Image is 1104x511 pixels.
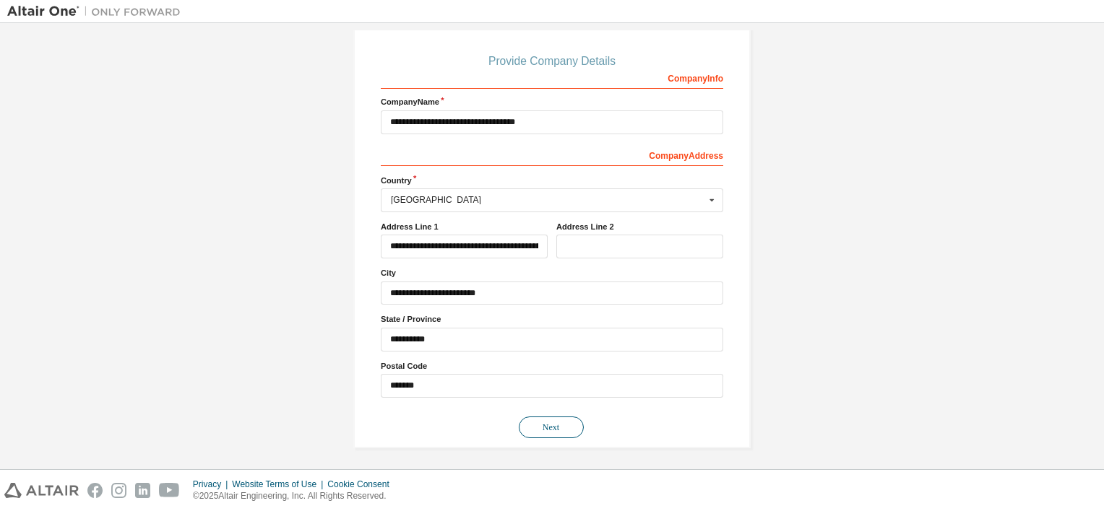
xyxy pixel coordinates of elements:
[381,66,723,89] div: Company Info
[7,4,188,19] img: Altair One
[381,143,723,166] div: Company Address
[381,360,723,372] label: Postal Code
[381,221,548,232] label: Address Line 1
[111,483,126,498] img: instagram.svg
[381,267,723,279] label: City
[381,175,723,186] label: Country
[391,196,705,204] div: [GEOGRAPHIC_DATA]
[232,479,327,490] div: Website Terms of Use
[4,483,79,498] img: altair_logo.svg
[381,96,723,108] label: Company Name
[193,479,232,490] div: Privacy
[193,490,398,502] p: © 2025 Altair Engineering, Inc. All Rights Reserved.
[381,57,723,66] div: Provide Company Details
[135,483,150,498] img: linkedin.svg
[519,416,584,438] button: Next
[381,313,723,325] label: State / Province
[556,221,723,232] label: Address Line 2
[327,479,397,490] div: Cookie Consent
[159,483,180,498] img: youtube.svg
[87,483,103,498] img: facebook.svg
